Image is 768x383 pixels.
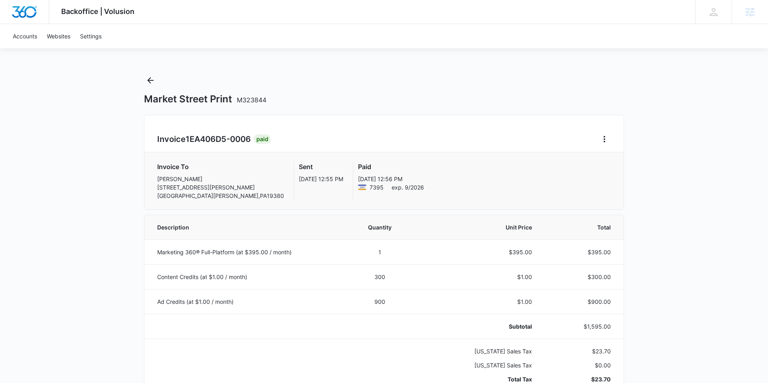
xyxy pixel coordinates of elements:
span: Unit Price [425,223,532,231]
div: Paid [254,134,271,144]
span: M323844 [237,96,266,104]
p: $0.00 [551,361,611,369]
h3: Sent [299,162,343,172]
td: 900 [344,289,415,314]
p: [DATE] 12:56 PM [358,175,424,183]
span: exp. 9/2026 [392,183,424,191]
h1: Market Street Print [144,93,266,105]
p: $23.70 [551,347,611,355]
p: [PERSON_NAME] [STREET_ADDRESS][PERSON_NAME] [GEOGRAPHIC_DATA][PERSON_NAME] , PA 19380 [157,175,284,200]
a: Accounts [8,24,42,48]
p: $1.00 [425,297,532,306]
span: Backoffice | Volusion [61,7,134,16]
span: 1EA406D5-0006 [186,134,251,144]
a: Websites [42,24,75,48]
p: $395.00 [551,248,611,256]
p: $1.00 [425,273,532,281]
button: Home [598,133,611,146]
p: [US_STATE] Sales Tax [425,361,532,369]
p: Marketing 360® Full-Platform (at $395.00 / month) [157,248,335,256]
p: $395.00 [425,248,532,256]
div: Keywords by Traffic [88,47,135,52]
h3: Invoice To [157,162,284,172]
p: Ad Credits (at $1.00 / month) [157,297,335,306]
p: Subtotal [425,322,532,331]
h2: Invoice [157,133,254,145]
p: $1,595.00 [551,322,611,331]
span: Visa ending with [370,183,384,191]
img: tab_domain_overview_orange.svg [22,46,28,53]
div: Domain: [DOMAIN_NAME] [21,21,88,27]
p: [DATE] 12:55 PM [299,175,343,183]
img: website_grey.svg [13,21,19,27]
td: 300 [344,264,415,289]
div: v 4.0.25 [22,13,39,19]
p: [US_STATE] Sales Tax [425,347,532,355]
div: Domain Overview [30,47,72,52]
span: Total [551,223,611,231]
p: $300.00 [551,273,611,281]
p: Content Credits (at $1.00 / month) [157,273,335,281]
p: $900.00 [551,297,611,306]
span: Description [157,223,335,231]
img: tab_keywords_by_traffic_grey.svg [80,46,86,53]
img: logo_orange.svg [13,13,19,19]
a: Settings [75,24,106,48]
td: 1 [344,239,415,264]
h3: Paid [358,162,424,172]
span: Quantity [354,223,406,231]
button: Back [144,74,157,87]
